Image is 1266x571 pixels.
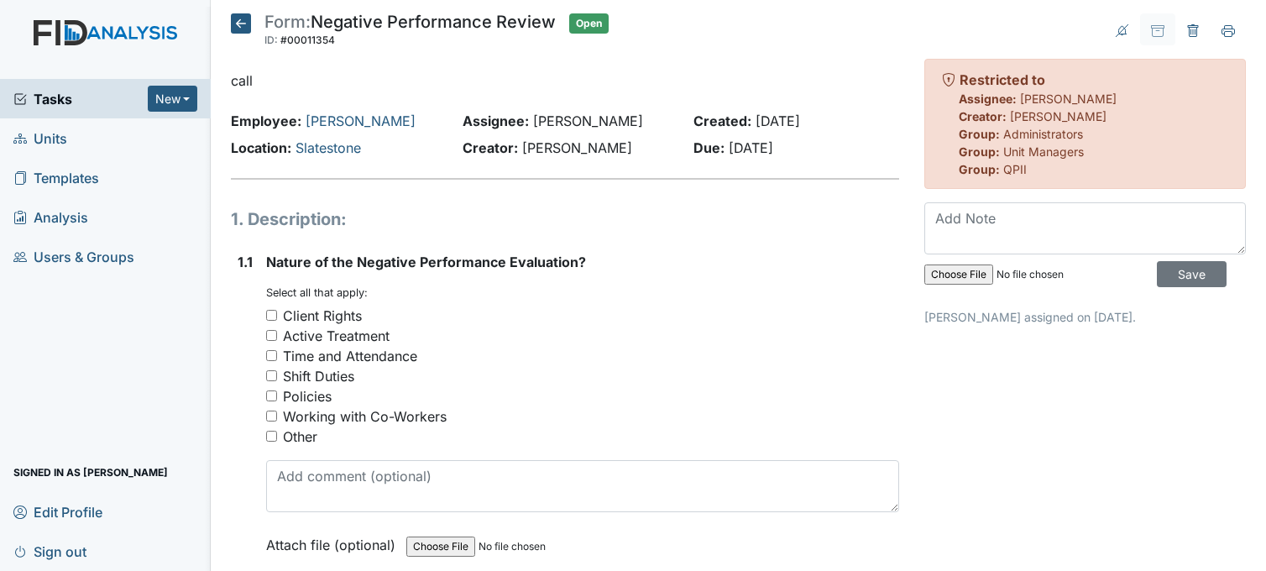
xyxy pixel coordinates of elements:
span: Analysis [13,204,88,230]
span: Units [13,125,67,151]
span: #00011354 [280,34,335,46]
div: Active Treatment [283,326,390,346]
button: New [148,86,198,112]
input: Save [1157,261,1227,287]
label: 1.1 [238,252,253,272]
strong: Created: [693,113,751,129]
span: Nature of the Negative Performance Evaluation? [266,254,586,270]
strong: Creator: [959,109,1007,123]
input: Time and Attendance [266,350,277,361]
a: Slatestone [296,139,361,156]
span: Administrators [1003,127,1083,141]
span: QPII [1003,162,1027,176]
span: Form: [264,12,311,32]
div: Time and Attendance [283,346,417,366]
strong: Employee: [231,113,301,129]
strong: Restricted to [960,71,1045,88]
span: Sign out [13,538,86,564]
a: Tasks [13,89,148,109]
input: Policies [266,390,277,401]
span: ID: [264,34,278,46]
span: Templates [13,165,99,191]
strong: Creator: [463,139,518,156]
input: Working with Co-Workers [266,411,277,422]
span: Users & Groups [13,244,134,270]
span: [PERSON_NAME] [1020,92,1117,106]
span: [PERSON_NAME] [522,139,632,156]
strong: Location: [231,139,291,156]
div: Other [283,427,317,447]
strong: Assignee: [463,113,529,129]
div: Negative Performance Review [264,13,556,50]
h1: 1. Description: [231,207,899,232]
div: Working with Co-Workers [283,406,447,427]
strong: Group: [959,127,1000,141]
input: Other [266,431,277,442]
span: Signed in as [PERSON_NAME] [13,459,168,485]
input: Active Treatment [266,330,277,341]
span: [PERSON_NAME] [1010,109,1106,123]
strong: Assignee: [959,92,1017,106]
span: Unit Managers [1003,144,1084,159]
div: Shift Duties [283,366,354,386]
p: [PERSON_NAME] assigned on [DATE]. [924,308,1246,326]
strong: Group: [959,162,1000,176]
span: [PERSON_NAME] [533,113,643,129]
label: Attach file (optional) [266,526,402,555]
a: [PERSON_NAME] [306,113,416,129]
p: call [231,71,899,91]
div: Client Rights [283,306,362,326]
span: Open [569,13,609,34]
strong: Group: [959,144,1000,159]
div: Policies [283,386,332,406]
span: [DATE] [756,113,800,129]
strong: Due: [693,139,725,156]
input: Client Rights [266,310,277,321]
input: Shift Duties [266,370,277,381]
span: Edit Profile [13,499,102,525]
span: [DATE] [729,139,773,156]
small: Select all that apply: [266,286,368,299]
